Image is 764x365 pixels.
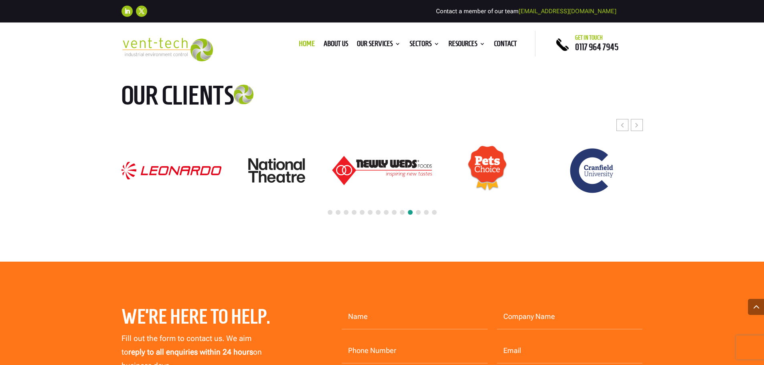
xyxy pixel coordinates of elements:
a: Sectors [409,41,440,50]
span: Contact a member of our team [436,8,616,15]
a: Our Services [357,41,401,50]
input: Company Name [497,305,643,329]
input: Email [497,339,643,363]
img: Newly-Weds_Logo [332,156,432,185]
div: 18 / 24 [332,155,432,186]
div: 19 / 24 [437,145,537,196]
img: Cranfield University logo [566,145,618,197]
a: 0117 964 7945 [575,42,618,52]
div: Next slide [631,119,643,131]
a: Follow on X [136,6,147,17]
h2: We’re here to help. [122,305,289,333]
div: 17 / 24 [227,158,327,183]
div: Previous slide [616,119,628,131]
a: Resources [448,41,485,50]
img: National Theatre [248,158,305,183]
input: Name [342,305,488,329]
input: Phone Number [342,339,488,363]
h2: Our clients [122,82,294,113]
a: Follow on LinkedIn [122,6,133,17]
a: Contact [494,41,517,50]
strong: reply to all enquiries within 24 hours [128,347,253,357]
div: 16 / 24 [121,161,221,180]
span: Get in touch [575,34,603,41]
div: 20 / 24 [542,144,642,197]
span: Fill out the form to contact us. We aim to [122,334,251,357]
a: About us [324,41,348,50]
a: [EMAIL_ADDRESS][DOMAIN_NAME] [519,8,616,15]
img: 2023-09-27T08_35_16.549ZVENT-TECH---Clear-background [122,38,213,61]
img: Pets Choice [467,145,507,196]
a: Home [299,41,315,50]
img: Logo_Leonardo [122,162,221,179]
